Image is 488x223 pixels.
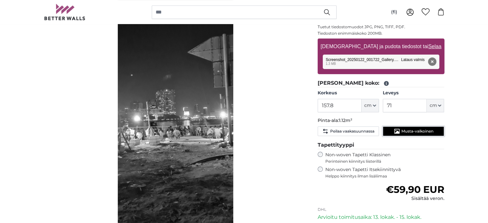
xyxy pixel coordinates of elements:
[318,126,379,136] button: Peilaa vaakasuunnassa
[364,102,372,109] span: cm
[362,99,379,112] button: cm
[428,44,441,49] u: Selaa
[386,6,402,18] button: (fi)
[339,117,352,123] span: 1.12m²
[325,152,444,164] label: Non-woven Tapetti Klassinen
[318,117,444,124] p: Pinta-ala:
[383,126,444,136] button: Musta-valkoinen
[325,167,444,179] label: Non-woven Tapetti Itsekiinnittyvä
[427,99,444,112] button: cm
[318,31,444,36] p: Tiedoston enimmäiskoko 200MB.
[44,4,86,20] img: Betterwalls
[318,90,379,96] label: Korkeus
[318,141,444,149] legend: Tapettityyppi
[318,24,444,30] p: Tuetut tiedostomuodot JPG, PNG, TIFF, PDF.
[386,195,444,202] div: Sisältää veron.
[383,90,444,96] label: Leveys
[318,40,444,53] label: [DEMOGRAPHIC_DATA] ja pudota tiedostot tai
[325,159,444,164] span: Perinteinen kiinnitys liisterillä
[318,79,444,87] legend: [PERSON_NAME] koko:
[401,129,433,134] span: Musta-valkoinen
[325,174,444,179] span: Helppo kiinnitys ilman lisäliimaa
[429,102,437,109] span: cm
[330,129,374,134] span: Peilaa vaakasuunnassa
[386,184,444,195] span: €59,90 EUR
[318,213,444,221] p: Arvioitu toimitusaika: 13. lokak. - 15. lokak.
[318,207,444,212] p: DHL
